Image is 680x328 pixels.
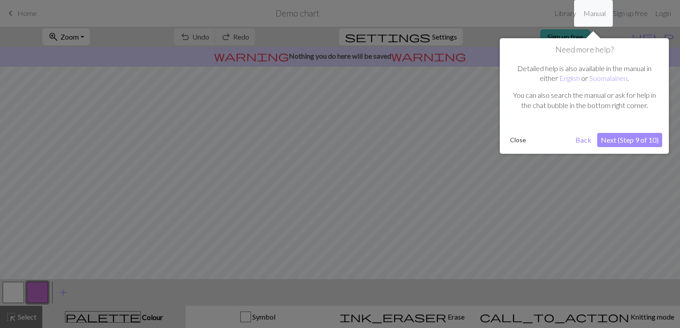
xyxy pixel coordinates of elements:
[506,45,662,55] h1: Need more help?
[589,74,627,82] a: Suomalainen
[572,133,595,147] button: Back
[511,64,658,84] p: Detailed help is also available in the manual in either or .
[559,74,580,82] a: English
[500,38,669,154] div: Need more help?
[506,133,530,147] button: Close
[597,133,662,147] button: Next (Step 9 of 10)
[511,90,658,110] p: You can also search the manual or ask for help in the chat bubble in the bottom right corner.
